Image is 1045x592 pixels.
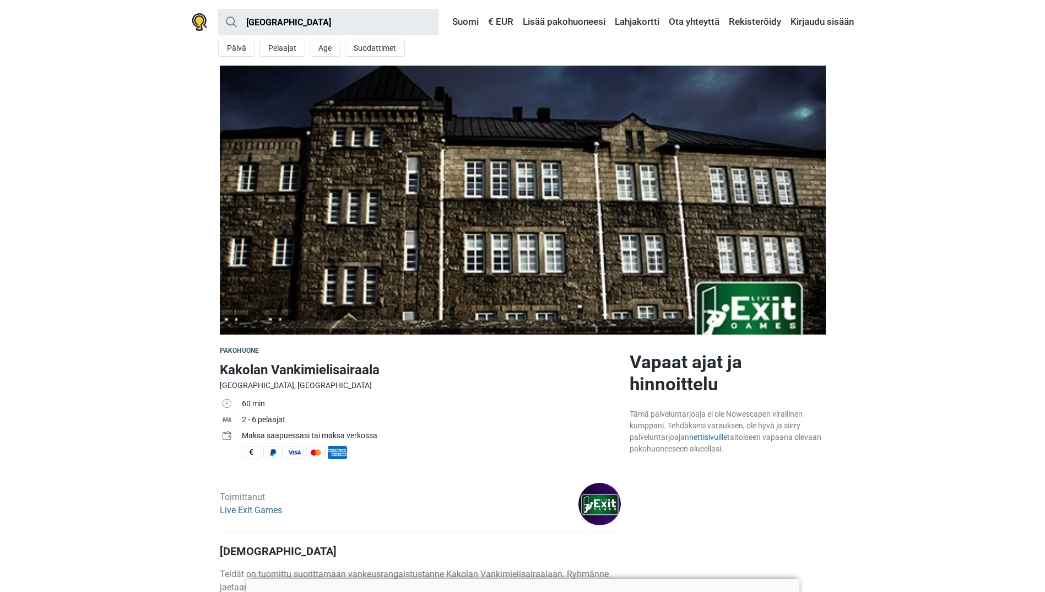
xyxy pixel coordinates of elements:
[259,40,305,57] button: Pelaajat
[220,347,259,354] span: Pakohuone
[242,413,621,429] td: 2 - 6 pelaajat
[220,545,621,558] h4: [DEMOGRAPHIC_DATA]
[242,430,621,442] div: Maksa saapuessasi tai maksa verkossa
[578,483,621,525] img: a733fa9b25f33689l.png
[442,12,481,32] a: Suomi
[220,491,282,517] div: Toimittanut
[306,446,326,459] span: MasterCard
[328,446,347,459] span: American Express
[220,66,826,335] img: Kakolan Vankimielisairaala photo 1
[218,9,438,35] input: kokeile “London”
[220,360,621,380] h1: Kakolan Vankimielisairaala
[242,397,621,413] td: 60 min
[445,18,452,26] img: Suomi
[310,40,340,57] button: Age
[612,12,662,32] a: Lahjakortti
[220,505,282,515] a: Live Exit Games
[220,380,621,391] div: [GEOGRAPHIC_DATA], [GEOGRAPHIC_DATA]
[689,433,727,442] a: nettisivuille
[520,12,608,32] a: Lisää pakohuoneesi
[726,12,784,32] a: Rekisteröidy
[242,446,261,459] span: Käteinen
[192,13,207,31] img: Nowescape logo
[485,12,516,32] a: € EUR
[263,446,283,459] span: PayPal
[218,40,255,57] button: Päivä
[285,446,304,459] span: Visa
[630,351,826,395] h2: Vapaat ajat ja hinnoittelu
[788,12,854,32] a: Kirjaudu sisään
[666,12,722,32] a: Ota yhteyttä
[345,40,405,57] button: Suodattimet
[630,408,826,455] div: Tämä palveluntarjoaja ei ole Nowescapen virallinen kumppani. Tehdäksesi varauksen, ole hyvä ja si...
